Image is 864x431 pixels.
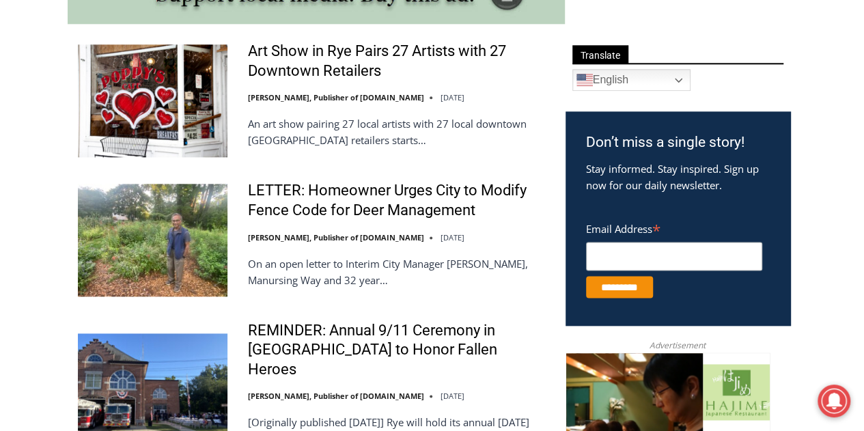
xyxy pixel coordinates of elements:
[11,137,182,169] h4: [PERSON_NAME] Read Sanctuary Fall Fest: [DATE]
[248,115,548,148] p: An art show pairing 27 local artists with 27 local downtown [GEOGRAPHIC_DATA] retailers starts…
[576,72,593,88] img: en
[248,181,548,220] a: LETTER: Homeowner Urges City to Modify Fence Code for Deer Management
[586,132,770,154] h3: Don’t miss a single story!
[143,40,183,112] div: Live Music
[441,391,464,401] time: [DATE]
[441,232,464,242] time: [DATE]
[586,161,770,193] p: Stay informed. Stay inspired. Sign up now for our daily newsletter.
[248,92,424,102] a: [PERSON_NAME], Publisher of [DOMAIN_NAME]
[143,115,150,129] div: 4
[153,115,156,129] div: /
[441,92,464,102] time: [DATE]
[248,42,548,81] a: Art Show in Rye Pairs 27 Artists with 27 Downtown Retailers
[248,255,548,288] p: On an open letter to Interim City Manager [PERSON_NAME], Manursing Way and 32 year…
[572,45,628,64] span: Translate
[4,141,134,193] span: Open Tues. - Sun. [PHONE_NUMBER]
[78,44,227,156] img: Art Show in Rye Pairs 27 Artists with 27 Downtown Retailers
[345,1,645,133] div: "I learned about the history of a place I’d honestly never considered even as a resident of [GEOG...
[160,115,166,129] div: 6
[248,321,548,380] a: REMINDER: Annual 9/11 Ceremony in [GEOGRAPHIC_DATA] to Honor Fallen Heroes
[572,69,691,91] a: English
[636,339,719,352] span: Advertisement
[141,85,201,163] div: Located at [STREET_ADDRESS][PERSON_NAME]
[1,136,204,170] a: [PERSON_NAME] Read Sanctuary Fall Fest: [DATE]
[329,133,662,170] a: Intern @ [DOMAIN_NAME]
[357,136,633,167] span: Intern @ [DOMAIN_NAME]
[248,391,424,401] a: [PERSON_NAME], Publisher of [DOMAIN_NAME]
[248,232,424,242] a: [PERSON_NAME], Publisher of [DOMAIN_NAME]
[1,137,137,170] a: Open Tues. - Sun. [PHONE_NUMBER]
[78,184,227,296] img: LETTER: Homeowner Urges City to Modify Fence Code for Deer Management
[586,215,762,240] label: Email Address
